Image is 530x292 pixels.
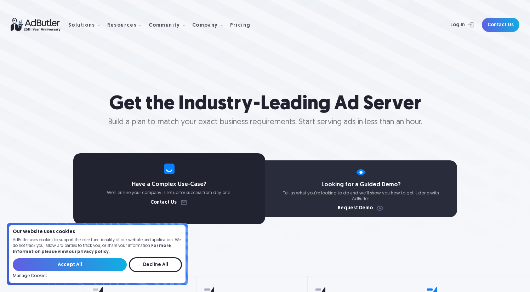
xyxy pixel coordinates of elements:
a: Manage Cookies [13,274,47,279]
div: Community [149,23,180,28]
input: Accept All [13,258,127,271]
a: Contact Us [482,18,519,32]
form: Email Form [13,257,182,279]
h4: Have a Complex Use-Case? [73,182,265,187]
h4: Our website uses cookies [13,230,182,235]
div: Resources [107,14,148,36]
div: Company [192,23,218,28]
p: AdButler uses cookies to support the core functionality of our website and application. We do not... [13,237,182,255]
div: Company [192,14,229,36]
h4: Looking for a Guided Demo? [265,182,457,188]
div: Community [149,14,191,36]
div: Pricing [230,23,251,28]
p: We’ll ensure your company is set up for success from day one. [73,190,265,196]
input: Decline All [129,257,182,272]
a: Request Demo [338,206,384,211]
a: Pricing [230,22,256,28]
div: Resources [107,23,137,28]
div: Solutions [68,14,106,36]
div: Solutions [68,23,95,28]
p: Tell us what you're looking to do and we'll show you how to get it done with AdButler. [265,191,457,202]
a: Contact Us [150,200,188,205]
a: Log In [432,18,478,32]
